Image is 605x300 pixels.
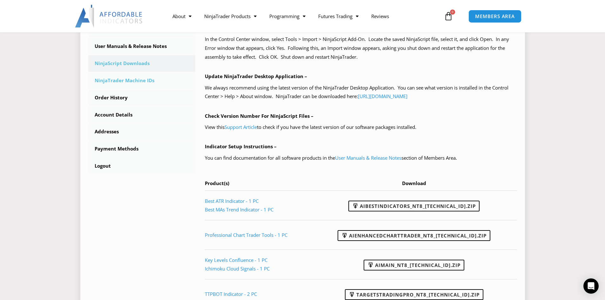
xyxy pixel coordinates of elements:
a: Support Article [225,124,257,130]
a: Key Levels Confluence - 1 PC [205,257,267,263]
img: LogoAI | Affordable Indicators – NinjaTrader [75,5,143,28]
a: Programming [263,9,312,23]
a: Reviews [365,9,395,23]
b: Indicator Setup Instructions – [205,143,277,150]
a: Professional Chart Trader Tools - 1 PC [205,232,287,238]
a: 0 [434,7,462,25]
a: Addresses [88,123,196,140]
a: TTPBOT Indicator - 2 PC [205,291,257,297]
a: Order History [88,90,196,106]
div: Open Intercom Messenger [583,278,599,294]
nav: Account pages [88,21,196,174]
b: Update NinjaTrader Desktop Application – [205,73,307,79]
a: NinjaTrader Products [198,9,263,23]
a: User Manuals & Release Notes [88,38,196,55]
a: NinjaScript Downloads [88,55,196,72]
nav: Menu [166,9,442,23]
a: Best MAs Trend Indicator - 1 PC [205,206,273,213]
a: MEMBERS AREA [468,10,521,23]
span: MEMBERS AREA [475,14,515,19]
a: NinjaTrader Machine IDs [88,72,196,89]
span: 0 [450,10,455,15]
a: Payment Methods [88,141,196,157]
a: About [166,9,198,23]
b: Check Version Number For NinjaScript Files – [205,113,313,119]
a: Ichimoku Cloud Signals - 1 PC [205,265,270,272]
p: You can find documentation for all software products in the section of Members Area. [205,154,517,163]
p: We always recommend using the latest version of the NinjaTrader Desktop Application. You can see ... [205,83,517,101]
a: TargetsTradingPro_NT8_[TECHNICAL_ID].zip [345,289,483,300]
span: Product(s) [205,180,229,186]
a: AIMain_NT8_[TECHNICAL_ID].zip [364,260,464,270]
a: Account Details [88,107,196,123]
p: In the Control Center window, select Tools > Import > NinjaScript Add-On. Locate the saved NinjaS... [205,35,517,62]
a: User Manuals & Release Notes [335,155,401,161]
a: AIBestIndicators_NT8_[TECHNICAL_ID].zip [348,201,480,211]
a: [URL][DOMAIN_NAME] [358,93,407,99]
a: Best ATR Indicator - 1 PC [205,198,259,204]
span: Download [402,180,426,186]
a: Futures Trading [312,9,365,23]
a: AIEnhancedChartTrader_NT8_[TECHNICAL_ID].zip [338,230,490,241]
p: View this to check if you have the latest version of our software packages installed. [205,123,517,132]
a: Logout [88,158,196,174]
